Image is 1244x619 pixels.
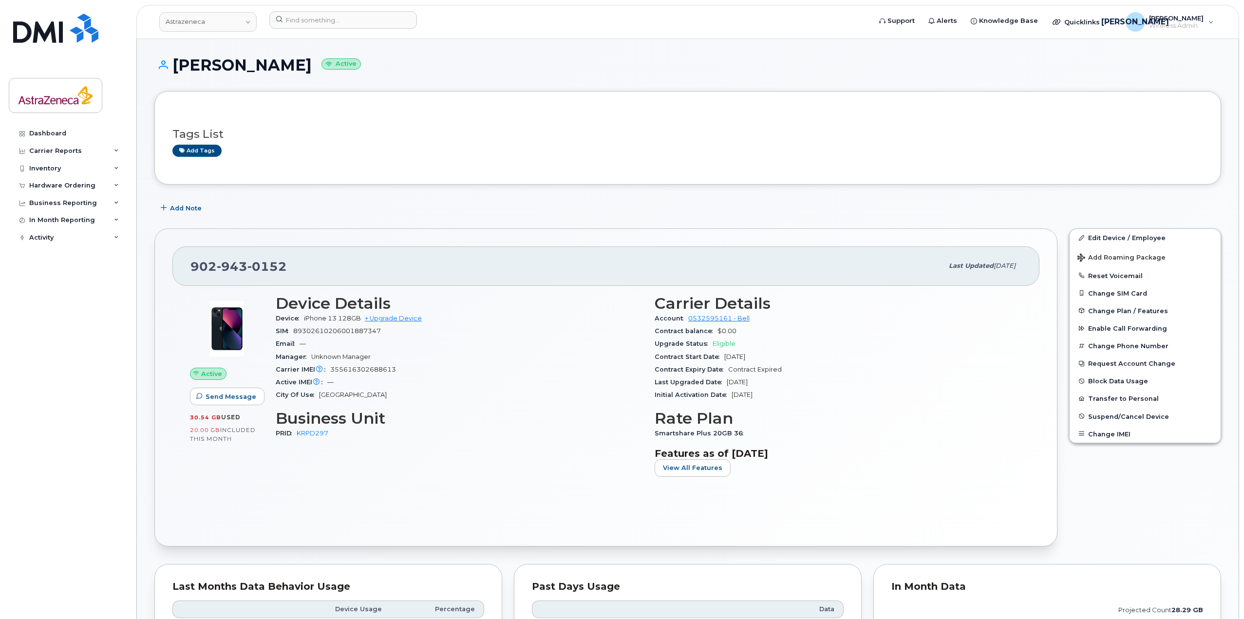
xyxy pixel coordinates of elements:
[707,600,844,618] th: Data
[713,340,735,347] span: Eligible
[655,459,731,477] button: View All Features
[655,410,1022,427] h3: Rate Plan
[994,262,1016,269] span: [DATE]
[190,426,256,442] span: included this month
[949,262,994,269] span: Last updated
[1070,284,1221,302] button: Change SIM Card
[724,353,745,360] span: [DATE]
[1070,408,1221,425] button: Suspend/Cancel Device
[293,327,381,335] span: 89302610206001887347
[172,582,484,592] div: Last Months Data Behavior Usage
[276,315,304,322] span: Device
[190,259,287,274] span: 902
[655,315,688,322] span: Account
[190,427,220,433] span: 20.00 GB
[276,391,319,398] span: City Of Use
[655,340,713,347] span: Upgrade Status
[688,315,750,322] a: 0532595161 - Bell
[154,199,210,217] button: Add Note
[1171,606,1203,614] tspan: 28.29 GB
[217,259,247,274] span: 943
[330,366,396,373] span: 355616302688613
[1088,325,1167,332] span: Enable Call Forwarding
[247,259,287,274] span: 0152
[276,366,330,373] span: Carrier IMEI
[727,378,748,386] span: [DATE]
[206,392,256,401] span: Send Message
[1070,355,1221,372] button: Request Account Change
[1088,413,1169,420] span: Suspend/Cancel Device
[201,369,222,378] span: Active
[655,378,727,386] span: Last Upgraded Date
[190,414,221,421] span: 30.54 GB
[655,366,728,373] span: Contract Expiry Date
[287,600,391,618] th: Device Usage
[327,378,334,386] span: —
[276,340,300,347] span: Email
[1118,606,1203,614] text: projected count
[1070,247,1221,267] button: Add Roaming Package
[276,353,311,360] span: Manager
[1070,267,1221,284] button: Reset Voicemail
[319,391,387,398] span: [GEOGRAPHIC_DATA]
[1070,372,1221,390] button: Block Data Usage
[655,327,717,335] span: Contract balance
[276,378,327,386] span: Active IMEI
[170,204,202,213] span: Add Note
[172,145,222,157] a: Add tags
[190,388,264,405] button: Send Message
[311,353,371,360] span: Unknown Manager
[891,582,1203,592] div: In Month Data
[221,413,241,421] span: used
[365,315,422,322] a: + Upgrade Device
[655,430,748,437] span: Smartshare Plus 20GB 36
[728,366,782,373] span: Contract Expired
[655,295,1022,312] h3: Carrier Details
[663,463,722,472] span: View All Features
[655,353,724,360] span: Contract Start Date
[1070,390,1221,407] button: Transfer to Personal
[304,315,361,322] span: iPhone 13 128GB
[655,448,1022,459] h3: Features as of [DATE]
[532,582,844,592] div: Past Days Usage
[1088,307,1168,314] span: Change Plan / Features
[1070,229,1221,246] a: Edit Device / Employee
[198,300,256,358] img: image20231002-3703462-1ig824h.jpeg
[1070,425,1221,443] button: Change IMEI
[1070,319,1221,337] button: Enable Call Forwarding
[1070,302,1221,319] button: Change Plan / Features
[276,295,643,312] h3: Device Details
[300,340,306,347] span: —
[717,327,736,335] span: $0.00
[1077,254,1166,263] span: Add Roaming Package
[172,128,1203,140] h3: Tags List
[321,58,361,70] small: Active
[732,391,753,398] span: [DATE]
[276,430,297,437] span: PRID
[276,327,293,335] span: SIM
[276,410,643,427] h3: Business Unit
[655,391,732,398] span: Initial Activation Date
[297,430,328,437] a: KRPD297
[391,600,484,618] th: Percentage
[1070,337,1221,355] button: Change Phone Number
[154,56,1221,74] h1: [PERSON_NAME]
